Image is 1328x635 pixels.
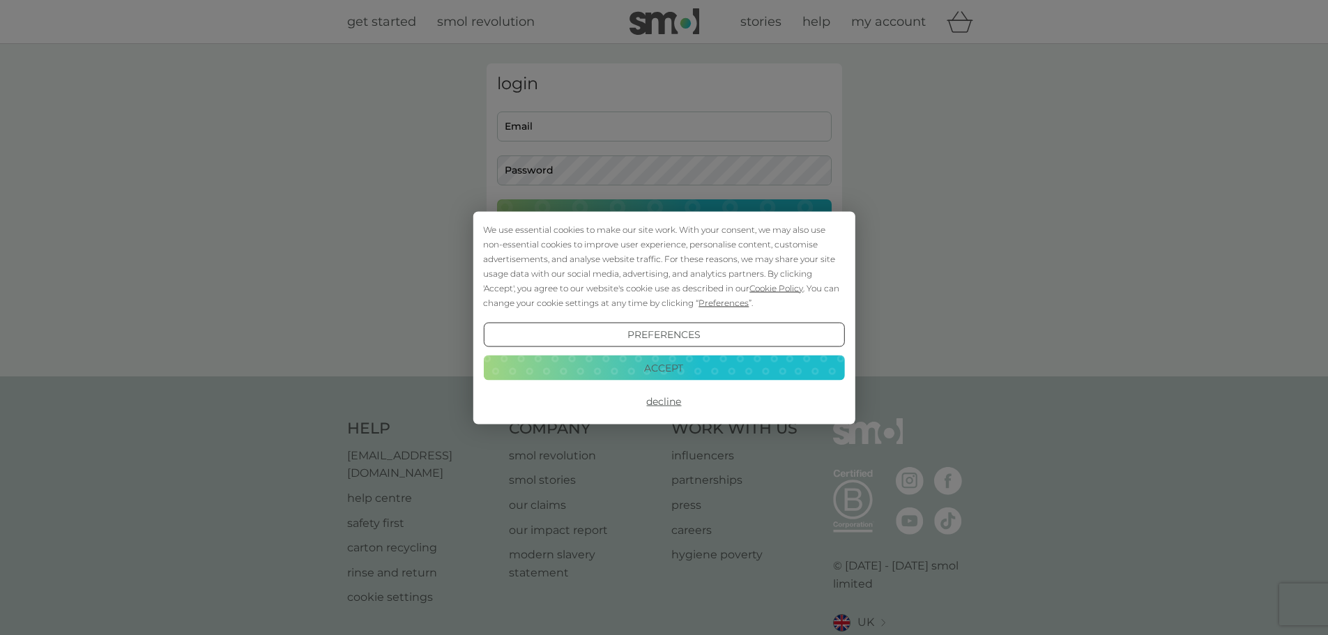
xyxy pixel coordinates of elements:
div: We use essential cookies to make our site work. With your consent, we may also use non-essential ... [483,222,844,309]
span: Cookie Policy [749,282,803,293]
span: Preferences [699,297,749,307]
div: Cookie Consent Prompt [473,211,855,424]
button: Decline [483,389,844,414]
button: Preferences [483,322,844,347]
button: Accept [483,355,844,381]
